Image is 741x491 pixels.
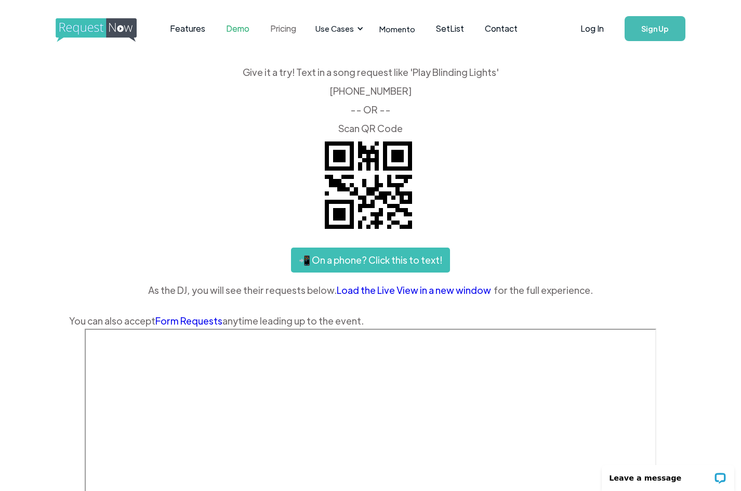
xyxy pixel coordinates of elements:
img: QR code [316,133,420,237]
a: Sign Up [625,16,685,41]
div: Give it a try! Text in a song request like 'Play Blinding Lights' ‍ [PHONE_NUMBER] -- OR -- ‍ Sca... [69,68,672,133]
a: Load the Live View in a new window [337,282,494,298]
div: As the DJ, you will see their requests below. for the full experience. [69,282,672,298]
div: You can also accept anytime leading up to the event. [69,313,672,329]
iframe: LiveChat chat widget [595,458,741,491]
a: Form Requests [155,315,222,327]
img: requestnow logo [56,18,156,42]
a: Pricing [260,12,307,45]
a: SetList [426,12,474,45]
a: Contact [474,12,528,45]
a: Features [160,12,216,45]
a: Momento [369,14,426,44]
a: Demo [216,12,260,45]
div: Use Cases [309,12,366,45]
a: home [56,18,134,39]
a: Log In [570,10,614,47]
div: Use Cases [315,23,354,34]
a: 📲 On a phone? Click this to text! [291,248,450,273]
